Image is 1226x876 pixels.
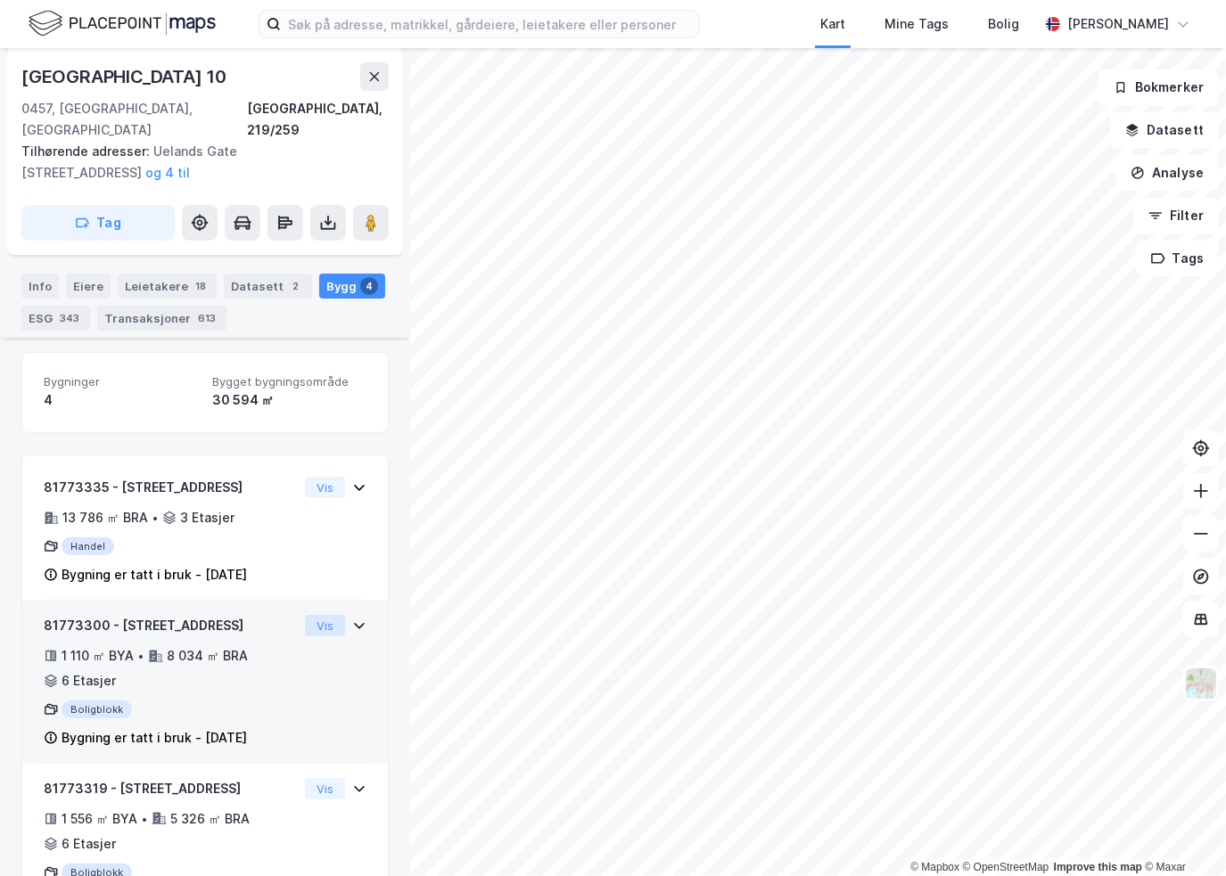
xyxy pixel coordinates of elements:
[963,861,1049,873] a: OpenStreetMap
[44,615,298,636] div: 81773300 - [STREET_ADDRESS]
[21,306,90,331] div: ESG
[1115,155,1219,191] button: Analyse
[62,833,116,855] div: 6 Etasjer
[281,11,699,37] input: Søk på adresse, matrikkel, gårdeiere, leietakere eller personer
[1110,112,1219,148] button: Datasett
[885,13,949,35] div: Mine Tags
[360,277,378,295] div: 4
[1137,790,1226,876] iframe: Chat Widget
[224,274,312,299] div: Datasett
[192,277,210,295] div: 18
[305,778,345,799] button: Vis
[152,511,159,525] div: •
[97,306,226,331] div: Transaksjoner
[1067,13,1169,35] div: [PERSON_NAME]
[194,309,219,327] div: 613
[44,778,298,799] div: 81773319 - [STREET_ADDRESS]
[212,374,366,389] span: Bygget bygningsområde
[1184,667,1218,700] img: Z
[820,13,845,35] div: Kart
[167,645,248,667] div: 8 034 ㎡ BRA
[1136,241,1219,276] button: Tags
[988,13,1019,35] div: Bolig
[21,205,175,241] button: Tag
[137,649,144,663] div: •
[29,8,216,39] img: logo.f888ab2527a4732fd821a326f86c7f29.svg
[62,727,247,749] div: Bygning er tatt i bruk - [DATE]
[1098,70,1219,105] button: Bokmerker
[56,309,83,327] div: 343
[212,389,366,411] div: 30 594 ㎡
[21,143,153,159] span: Tilhørende adresser:
[180,507,235,528] div: 3 Etasjer
[62,808,137,830] div: 1 556 ㎡ BYA
[62,564,247,585] div: Bygning er tatt i bruk - [DATE]
[44,477,298,498] div: 81773335 - [STREET_ADDRESS]
[21,62,230,91] div: [GEOGRAPHIC_DATA] 10
[319,274,385,299] div: Bygg
[44,374,198,389] span: Bygninger
[62,670,116,692] div: 6 Etasjer
[910,861,959,873] a: Mapbox
[62,507,148,528] div: 13 786 ㎡ BRA
[141,812,148,826] div: •
[1133,198,1219,233] button: Filter
[21,98,247,141] div: 0457, [GEOGRAPHIC_DATA], [GEOGRAPHIC_DATA]
[287,277,305,295] div: 2
[1054,861,1142,873] a: Improve this map
[118,274,217,299] div: Leietakere
[305,477,345,498] button: Vis
[62,645,134,667] div: 1 110 ㎡ BYA
[21,141,374,184] div: Uelands Gate [STREET_ADDRESS]
[21,274,59,299] div: Info
[44,389,198,411] div: 4
[66,274,111,299] div: Eiere
[170,808,250,830] div: 5 326 ㎡ BRA
[247,98,389,141] div: [GEOGRAPHIC_DATA], 219/259
[305,615,345,636] button: Vis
